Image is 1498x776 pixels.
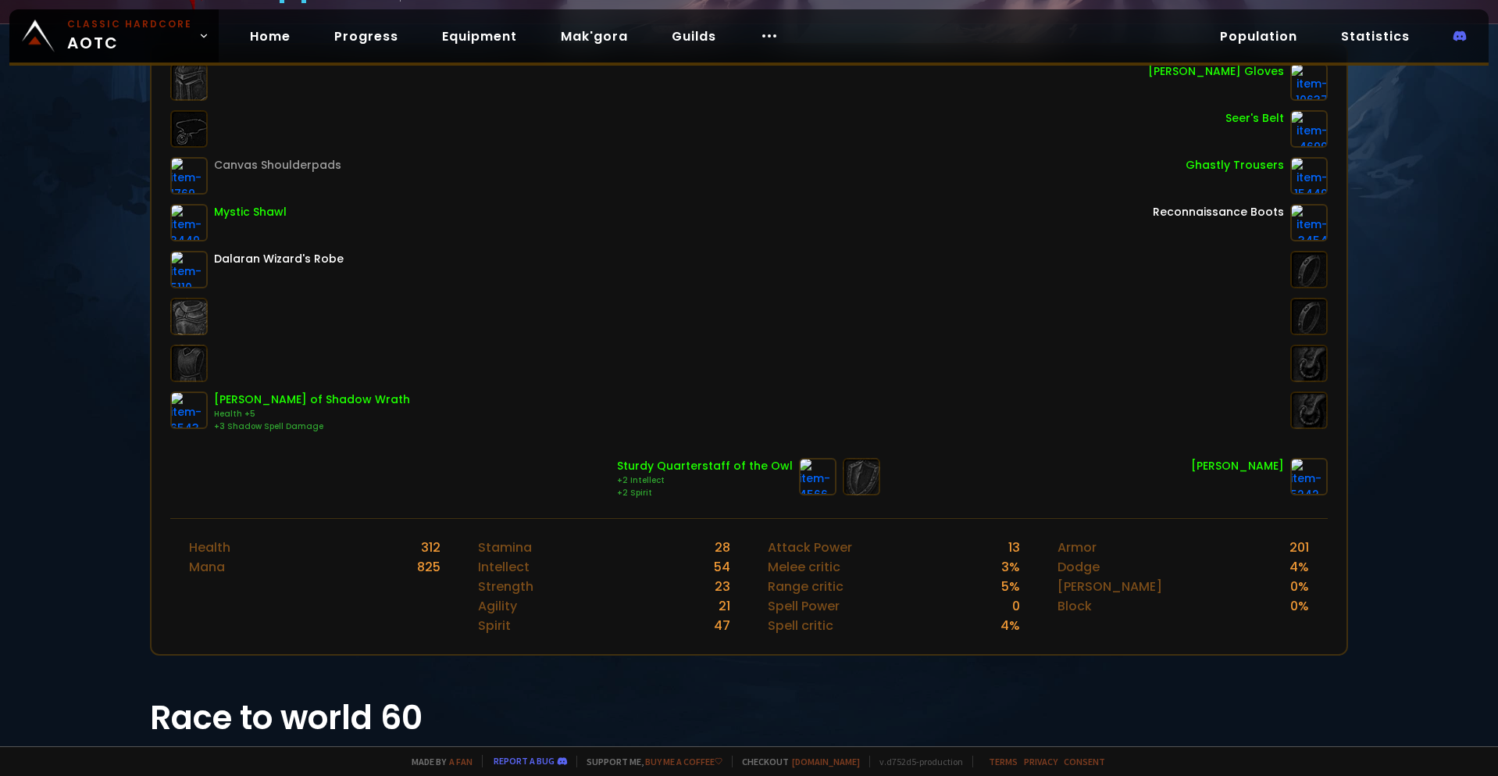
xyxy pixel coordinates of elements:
div: Intellect [478,557,530,577]
div: Attack Power [768,538,852,557]
span: v. d752d5 - production [869,756,963,767]
a: Equipment [430,20,530,52]
div: 3 % [1001,557,1020,577]
div: Spell Power [768,596,840,616]
div: 0 % [1290,596,1309,616]
div: Block [1058,596,1092,616]
div: +3 Shadow Spell Damage [214,420,410,433]
div: Health +5 [214,408,410,420]
a: Progress [322,20,411,52]
div: 825 [417,557,440,577]
div: 0 [1012,596,1020,616]
div: 312 [421,538,440,557]
div: 47 [714,616,730,635]
a: Home [237,20,303,52]
img: item-5110 [170,251,208,288]
img: item-1769 [170,157,208,195]
div: 28 [715,538,730,557]
img: item-15449 [1290,157,1328,195]
img: item-6543 [170,392,208,429]
div: 21 [719,596,730,616]
div: Spirit [478,616,511,635]
div: 5 % [1001,577,1020,596]
div: Dodge [1058,557,1100,577]
div: Armor [1058,538,1097,557]
a: Terms [989,756,1018,767]
div: Mystic Shawl [214,204,287,220]
span: Checkout [732,756,860,767]
span: Made by [402,756,473,767]
div: [PERSON_NAME] [1191,458,1284,474]
h1: Race to world 60 [150,693,1348,742]
div: 23 [715,577,730,596]
div: Canvas Shoulderpads [214,157,341,173]
a: a fan [449,756,473,767]
img: item-4566 [799,458,836,495]
div: Agility [478,596,517,616]
div: Range critic [768,577,844,596]
div: [PERSON_NAME] of Shadow Wrath [214,392,410,408]
div: Ghastly Trousers [1186,157,1284,173]
div: 0 % [1290,577,1309,596]
small: Classic Hardcore [67,17,192,31]
a: Mak'gora [548,20,640,52]
img: item-3449 [170,204,208,241]
div: +2 Spirit [617,487,793,499]
div: [PERSON_NAME] Gloves [1148,63,1284,80]
div: Stamina [478,538,532,557]
div: 4 % [1289,557,1309,577]
a: [DOMAIN_NAME] [792,756,860,767]
img: item-5242 [1290,458,1328,495]
a: Privacy [1024,756,1058,767]
div: Mana [189,557,225,577]
div: Seer's Belt [1225,110,1284,127]
a: Population [1207,20,1310,52]
div: Reconnaissance Boots [1153,204,1284,220]
div: Dalaran Wizard's Robe [214,251,344,267]
a: Report a bug [494,755,555,767]
div: 13 [1008,538,1020,557]
span: Support me, [576,756,722,767]
img: item-3454 [1290,204,1328,241]
span: AOTC [67,17,192,55]
div: +2 Intellect [617,474,793,487]
a: Classic HardcoreAOTC [9,9,219,63]
img: item-10637 [1290,63,1328,101]
a: Guilds [659,20,729,52]
a: Statistics [1329,20,1422,52]
div: Strength [478,577,533,596]
div: [PERSON_NAME] [1058,577,1162,596]
div: Health [189,538,230,557]
div: 54 [714,557,730,577]
div: 4 % [1000,616,1020,635]
div: 201 [1289,538,1309,557]
a: Consent [1064,756,1105,767]
div: Melee critic [768,557,840,577]
img: item-4699 [1290,110,1328,148]
div: Sturdy Quarterstaff of the Owl [617,458,793,474]
a: Buy me a coffee [645,756,722,767]
div: Spell critic [768,616,833,635]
